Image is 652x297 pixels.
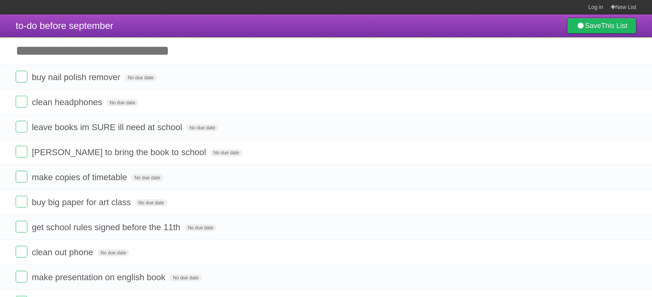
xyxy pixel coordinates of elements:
[32,272,167,282] span: make presentation on english book
[32,247,95,257] span: clean out phone
[16,20,113,31] span: to-do before september
[132,174,163,181] span: No due date
[98,249,129,256] span: No due date
[32,97,104,107] span: clean headphones
[16,71,27,82] label: Done
[186,124,218,131] span: No due date
[32,122,184,132] span: leave books im SURE ill need at school
[567,18,636,34] a: SaveThis List
[16,221,27,233] label: Done
[16,271,27,283] label: Done
[16,96,27,107] label: Done
[601,22,627,30] b: This List
[184,224,216,231] span: No due date
[32,147,208,157] span: [PERSON_NAME] to bring the book to school
[32,222,182,232] span: get school rules signed before the 11th
[16,196,27,208] label: Done
[16,246,27,258] label: Done
[16,171,27,182] label: Done
[135,199,167,206] span: No due date
[210,149,242,156] span: No due date
[32,172,129,182] span: make copies of timetable
[32,72,122,82] span: buy nail polish remover
[16,146,27,157] label: Done
[107,99,138,106] span: No due date
[125,74,156,81] span: No due date
[32,197,133,207] span: buy big paper for art class
[16,121,27,132] label: Done
[170,274,201,281] span: No due date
